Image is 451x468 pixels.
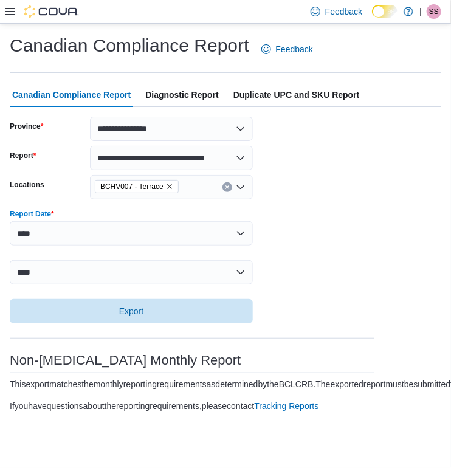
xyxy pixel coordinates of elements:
label: Province [10,122,43,131]
span: Canadian Compliance Report [12,83,131,107]
a: Feedback [256,37,318,61]
span: Diagnostic Report [145,83,219,107]
h3: Non-[MEDICAL_DATA] Monthly Report [10,353,374,368]
button: Export [10,299,253,323]
button: Clear input [222,182,232,192]
input: Dark Mode [372,5,398,18]
p: | [419,4,422,19]
button: Open list of options [236,182,246,192]
span: Export [119,305,143,317]
span: Feedback [325,5,362,18]
img: Cova [24,5,79,18]
label: Locations [10,180,44,190]
button: Remove BCHV007 - Terrace from selection in this group [166,183,173,190]
span: BCHV007 - Terrace [95,180,179,193]
label: Report [10,151,36,160]
div: Silena Sparrow [427,4,441,19]
h1: Canadian Compliance Report [10,33,249,58]
a: Tracking Reports [254,401,318,411]
span: SS [429,4,439,19]
span: BCHV007 - Terrace [100,181,164,193]
span: Duplicate UPC and SKU Report [233,83,360,107]
label: Report Date [10,209,54,219]
div: If you have questions about the reporting requirements, please contact [10,400,319,412]
span: Feedback [276,43,313,55]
